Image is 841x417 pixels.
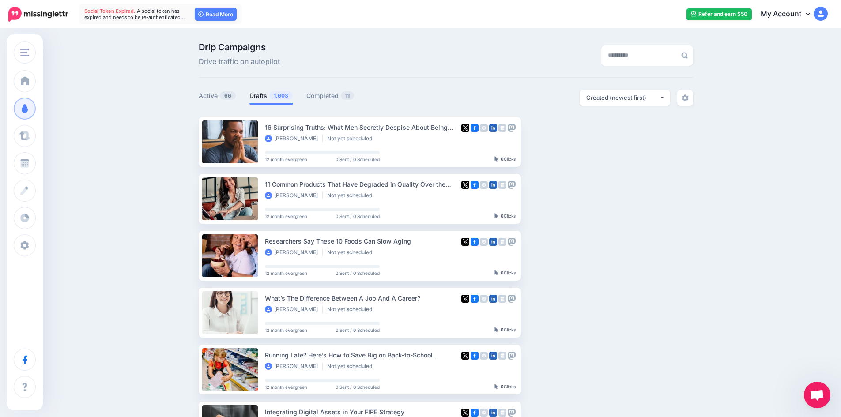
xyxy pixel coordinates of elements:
img: mastodon-grey-square.png [508,238,516,246]
span: 0 Sent / 0 Scheduled [336,385,380,389]
img: mastodon-grey-square.png [508,352,516,360]
img: linkedin-square.png [489,238,497,246]
span: 0 Sent / 0 Scheduled [336,214,380,218]
img: instagram-grey-square.png [480,295,488,303]
span: 12 month evergreen [265,157,307,162]
img: facebook-square.png [471,238,479,246]
li: Not yet scheduled [327,306,377,313]
img: pointer-grey-darker.png [494,327,498,332]
div: Clicks [494,327,516,333]
div: Open chat [804,382,830,408]
b: 0 [501,384,504,389]
img: google_business-grey-square.png [498,124,506,132]
span: 12 month evergreen [265,385,307,389]
img: twitter-square.png [461,181,469,189]
li: [PERSON_NAME] [265,135,323,142]
b: 0 [501,156,504,162]
div: Clicks [494,384,516,390]
li: [PERSON_NAME] [265,306,323,313]
img: pointer-grey-darker.png [494,213,498,218]
img: linkedin-square.png [489,352,497,360]
img: instagram-grey-square.png [480,238,488,246]
div: Created (newest first) [586,94,660,102]
img: google_business-grey-square.png [498,409,506,417]
img: Missinglettr [8,7,68,22]
img: twitter-square.png [461,295,469,303]
img: facebook-square.png [471,409,479,417]
img: pointer-grey-darker.png [494,156,498,162]
b: 0 [501,327,504,332]
span: 0 Sent / 0 Scheduled [336,157,380,162]
img: instagram-grey-square.png [480,124,488,132]
b: 0 [501,213,504,218]
img: linkedin-square.png [489,181,497,189]
img: mastodon-grey-square.png [508,124,516,132]
div: Running Late? Here’s How to Save Big on Back-to-School Shopping [265,350,458,360]
div: Researchers Say These 10 Foods Can Slow Aging [265,236,458,246]
img: instagram-grey-square.png [480,181,488,189]
a: Refer and earn $50 [686,8,752,20]
span: 0 Sent / 0 Scheduled [336,328,380,332]
img: settings-grey.png [682,94,689,101]
img: facebook-square.png [471,352,479,360]
div: 11 Common Products That Have Degraded in Quality Over the Last 10 Years [265,179,458,189]
img: google_business-grey-square.png [498,295,506,303]
img: google_business-grey-square.png [498,181,506,189]
img: linkedin-square.png [489,124,497,132]
li: Not yet scheduled [327,363,377,370]
div: Integrating Digital Assets in Your FIRE Strategy [265,407,458,417]
div: Clicks [494,157,516,162]
img: facebook-square.png [471,124,479,132]
img: pointer-grey-darker.png [494,270,498,275]
a: Read More [195,8,237,21]
img: menu.png [20,49,29,56]
span: 66 [220,91,236,100]
a: My Account [752,4,828,25]
span: 12 month evergreen [265,271,307,275]
li: [PERSON_NAME] [265,249,323,256]
div: Clicks [494,270,516,276]
span: Drip Campaigns [199,43,280,52]
img: google_business-grey-square.png [498,238,506,246]
li: [PERSON_NAME] [265,363,323,370]
span: Social Token Expired. [84,8,136,14]
span: 0 Sent / 0 Scheduled [336,271,380,275]
div: 16 Surprising Truths: What Men Secretly Despise About Being Men [265,122,458,132]
li: Not yet scheduled [327,249,377,256]
img: pointer-grey-darker.png [494,384,498,389]
span: A social token has expired and needs to be re-authenticated… [84,8,185,20]
img: linkedin-square.png [489,295,497,303]
img: mastodon-grey-square.png [508,409,516,417]
span: 1,603 [269,91,293,100]
img: google_business-grey-square.png [498,352,506,360]
img: mastodon-grey-square.png [508,181,516,189]
img: twitter-square.png [461,409,469,417]
a: Completed11 [306,90,355,101]
img: twitter-square.png [461,352,469,360]
li: Not yet scheduled [327,135,377,142]
img: instagram-grey-square.png [480,409,488,417]
li: [PERSON_NAME] [265,192,323,199]
img: facebook-square.png [471,181,479,189]
button: Created (newest first) [580,90,670,106]
span: 12 month evergreen [265,328,307,332]
b: 0 [501,270,504,275]
img: facebook-square.png [471,295,479,303]
img: twitter-square.png [461,238,469,246]
img: twitter-square.png [461,124,469,132]
div: Clicks [494,214,516,219]
span: Drive traffic on autopilot [199,56,280,68]
span: 12 month evergreen [265,214,307,218]
span: 11 [341,91,354,100]
div: What’s The Difference Between A Job And A Career? [265,293,458,303]
img: linkedin-square.png [489,409,497,417]
img: search-grey-6.png [681,52,688,59]
img: instagram-grey-square.png [480,352,488,360]
li: Not yet scheduled [327,192,377,199]
a: Active66 [199,90,236,101]
a: Drafts1,603 [249,90,293,101]
img: mastodon-grey-square.png [508,295,516,303]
